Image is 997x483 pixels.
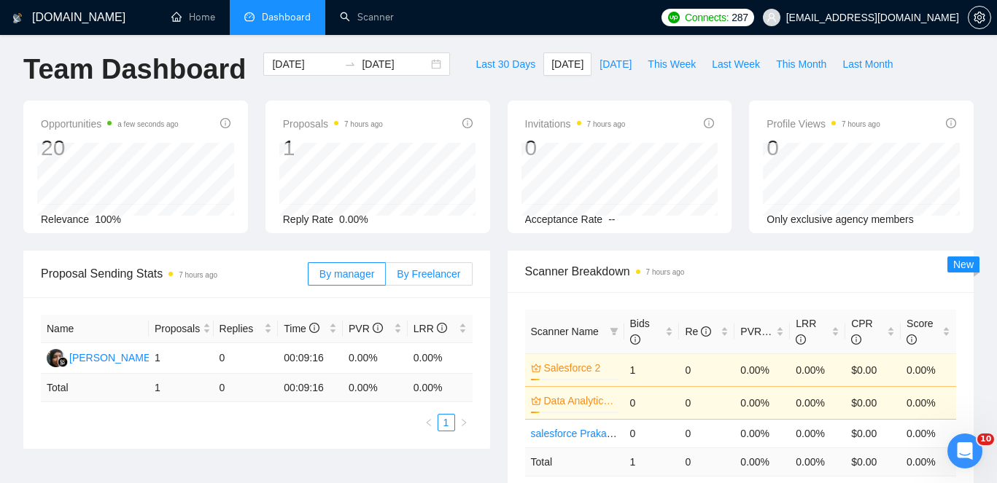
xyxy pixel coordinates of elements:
span: info-circle [630,334,640,345]
div: [PERSON_NAME] [69,350,153,366]
span: crown [531,363,541,373]
span: crown [531,396,541,406]
td: 0.00 % [343,374,408,402]
td: 0 [624,419,680,447]
span: Scanner Breakdown [525,262,957,280]
span: Scanner Name [531,326,599,337]
span: 0.00% [339,213,368,225]
td: 0 [214,343,279,374]
a: Salesforce 2 [544,360,616,376]
td: 0 [679,419,734,447]
time: 7 hours ago [587,120,626,128]
td: $0.00 [845,386,901,419]
h1: Team Dashboard [23,52,246,87]
span: filter [607,321,621,342]
td: Total [41,374,149,402]
a: setting [968,12,991,23]
span: Opportunities [41,115,179,133]
span: info-circle [373,323,383,333]
img: upwork-logo.png [668,12,680,23]
a: salesforce Prakash Active [531,428,648,439]
div: 20 [41,134,179,162]
td: 0.00% [901,419,956,447]
span: info-circle [437,323,447,333]
span: LRR [414,323,447,334]
td: 0 [214,374,279,402]
span: Proposal Sending Stats [41,264,308,283]
span: info-circle [701,326,711,337]
span: filter [610,327,618,336]
span: This Week [648,56,696,72]
button: Last 30 Days [468,52,543,76]
span: right [459,418,468,427]
td: 0.00% [734,419,790,447]
span: swap-right [344,58,356,70]
span: info-circle [851,334,861,345]
button: Last Month [834,52,901,76]
span: Re [685,326,711,337]
button: [DATE] [591,52,640,76]
td: 00:09:16 [278,343,343,374]
span: Score [907,318,934,345]
td: 0.00% [734,386,790,419]
img: gigradar-bm.png [58,357,68,367]
span: Time [284,323,319,334]
span: Proposals [155,321,200,337]
span: PVR [740,326,775,337]
td: 0 [624,386,680,419]
a: LL[PERSON_NAME] [47,351,153,363]
td: 0 [679,447,734,476]
span: New [953,259,974,270]
span: info-circle [907,334,917,345]
td: 0.00% [734,353,790,386]
li: 1 [438,414,455,431]
a: 1 [438,415,454,431]
span: info-circle [220,118,230,128]
th: Name [41,315,149,343]
button: This Month [768,52,834,76]
time: a few seconds ago [117,120,178,128]
button: setting [968,6,991,29]
td: 0.00% [901,353,956,386]
a: searchScanner [340,11,394,23]
span: By manager [319,268,374,280]
input: End date [362,56,428,72]
button: left [420,414,438,431]
span: Last Week [712,56,760,72]
td: 0.00 % [408,374,473,402]
span: Reply Rate [283,213,333,225]
td: 0.00% [790,386,845,419]
td: 1 [624,353,680,386]
button: This Week [640,52,704,76]
th: Replies [214,315,279,343]
span: CPR [851,318,873,345]
div: 1 [283,134,383,162]
time: 7 hours ago [344,120,383,128]
span: info-circle [796,334,806,345]
td: 0.00 % [901,447,956,476]
td: 0 [679,386,734,419]
td: 0 [679,353,734,386]
td: $0.00 [845,419,901,447]
td: 1 [149,374,214,402]
td: 0.00% [790,419,845,447]
span: Bids [630,318,650,345]
span: to [344,58,356,70]
span: user [767,12,777,23]
td: 0.00 % [790,447,845,476]
iframe: Intercom live chat [947,433,982,468]
span: left [424,418,433,427]
li: Previous Page [420,414,438,431]
button: [DATE] [543,52,591,76]
a: Data Analytics Sandip Active [544,393,616,409]
span: Proposals [283,115,383,133]
span: Only exclusive agency members [767,213,914,225]
a: homeHome [171,11,215,23]
span: [DATE] [600,56,632,72]
img: LL [47,349,65,367]
td: 0.00% [790,353,845,386]
time: 7 hours ago [842,120,880,128]
span: dashboard [244,12,255,22]
span: Profile Views [767,115,880,133]
td: 0.00% [901,386,956,419]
